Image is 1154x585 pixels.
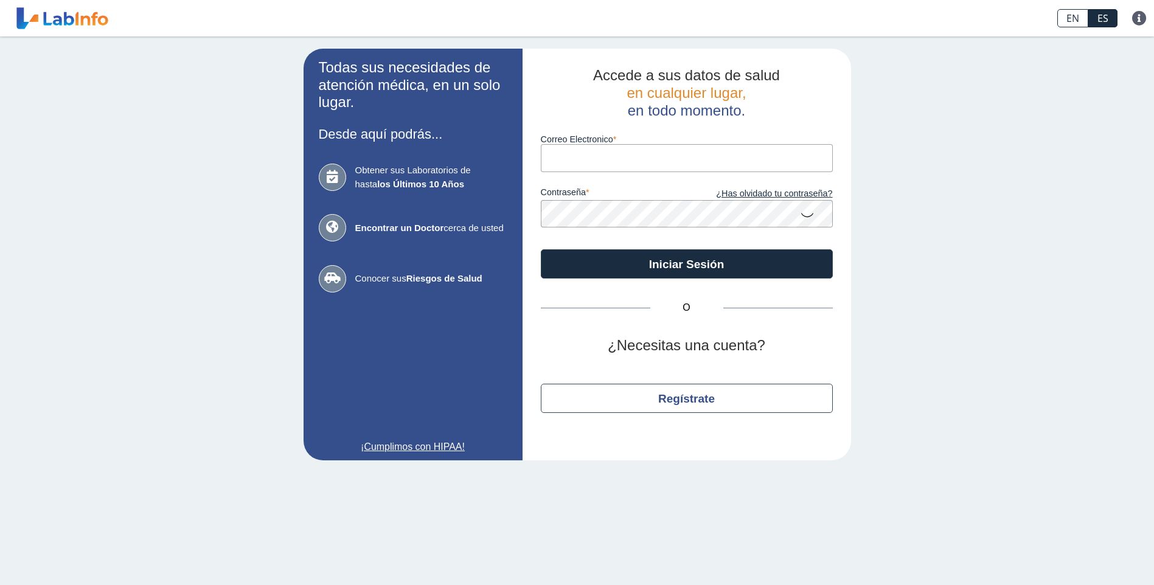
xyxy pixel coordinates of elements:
b: Encontrar un Doctor [355,223,444,233]
span: Conocer sus [355,272,507,286]
span: Obtener sus Laboratorios de hasta [355,164,507,191]
h3: Desde aquí podrás... [319,126,507,142]
span: Accede a sus datos de salud [593,67,780,83]
a: ¡Cumplimos con HIPAA! [319,440,507,454]
b: Riesgos de Salud [406,273,482,283]
span: cerca de usted [355,221,507,235]
span: O [650,300,723,315]
a: ¿Has olvidado tu contraseña? [687,187,833,201]
button: Regístrate [541,384,833,413]
span: en todo momento. [628,102,745,119]
h2: ¿Necesitas una cuenta? [541,337,833,355]
a: ES [1088,9,1118,27]
b: los Últimos 10 Años [377,179,464,189]
span: en cualquier lugar, [627,85,746,101]
h2: Todas sus necesidades de atención médica, en un solo lugar. [319,59,507,111]
button: Iniciar Sesión [541,249,833,279]
a: EN [1057,9,1088,27]
label: contraseña [541,187,687,201]
label: Correo Electronico [541,134,833,144]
